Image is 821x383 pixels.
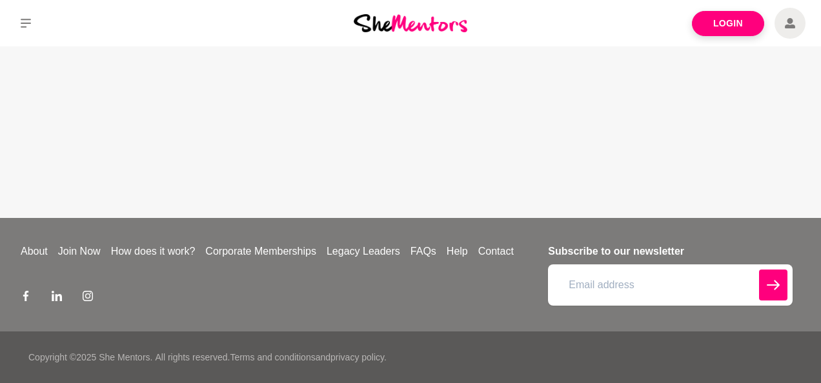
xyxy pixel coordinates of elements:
[53,244,106,259] a: Join Now
[83,290,93,306] a: Instagram
[354,14,467,32] img: She Mentors Logo
[548,244,793,259] h4: Subscribe to our newsletter
[52,290,62,306] a: LinkedIn
[230,352,315,362] a: Terms and conditions
[548,264,793,306] input: Email address
[473,244,519,259] a: Contact
[200,244,321,259] a: Corporate Memberships
[28,351,152,364] p: Copyright © 2025 She Mentors .
[106,244,201,259] a: How does it work?
[321,244,405,259] a: Legacy Leaders
[405,244,441,259] a: FAQs
[441,244,473,259] a: Help
[15,244,53,259] a: About
[21,290,31,306] a: Facebook
[330,352,384,362] a: privacy policy
[692,11,764,36] a: Login
[155,351,386,364] p: All rights reserved. and .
